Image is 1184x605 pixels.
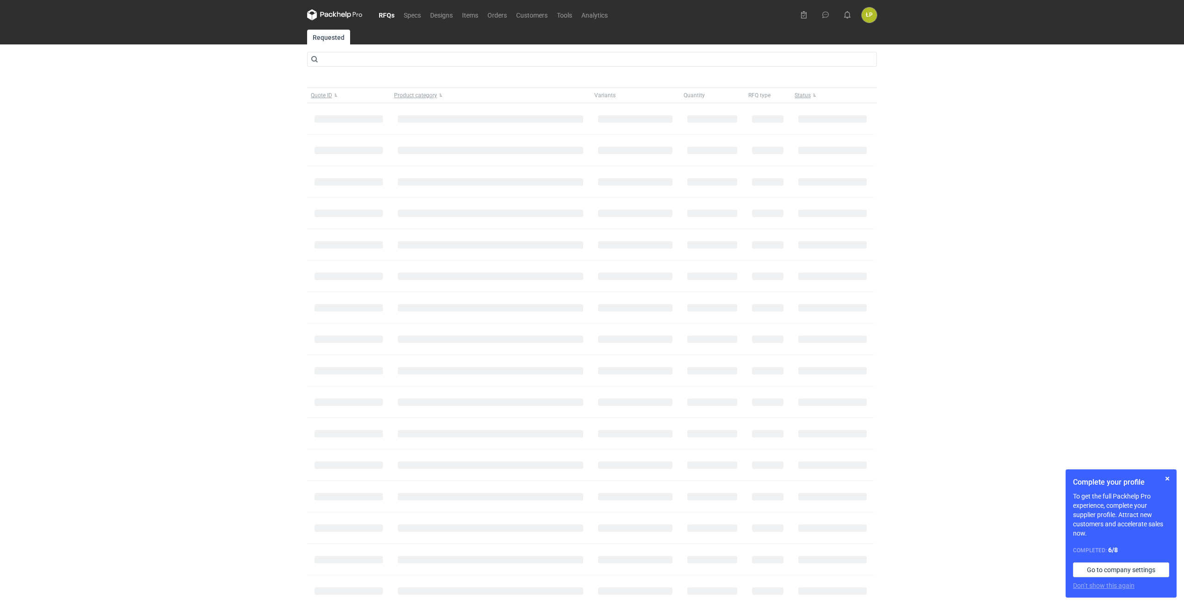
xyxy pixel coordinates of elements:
a: Orders [483,9,512,20]
div: Łukasz Postawa [862,7,877,23]
a: Customers [512,9,552,20]
span: Quote ID [311,92,332,99]
span: Product category [394,92,437,99]
button: Quote ID [307,88,390,103]
button: Product category [390,88,591,103]
span: Quantity [684,92,705,99]
a: RFQs [374,9,399,20]
svg: Packhelp Pro [307,9,363,20]
a: Go to company settings [1073,562,1169,577]
button: ŁP [862,7,877,23]
p: To get the full Packhelp Pro experience, complete your supplier profile. Attract new customers an... [1073,492,1169,538]
span: Status [795,92,811,99]
a: Designs [425,9,457,20]
span: Variants [594,92,616,99]
button: Don’t show this again [1073,581,1135,590]
a: Requested [307,30,350,44]
a: Analytics [577,9,612,20]
a: Tools [552,9,577,20]
strong: 6 / 8 [1108,546,1118,554]
a: Specs [399,9,425,20]
button: Skip for now [1162,473,1173,484]
h1: Complete your profile [1073,477,1169,488]
span: RFQ type [748,92,771,99]
div: Completed: [1073,545,1169,555]
button: Status [791,88,874,103]
a: Items [457,9,483,20]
